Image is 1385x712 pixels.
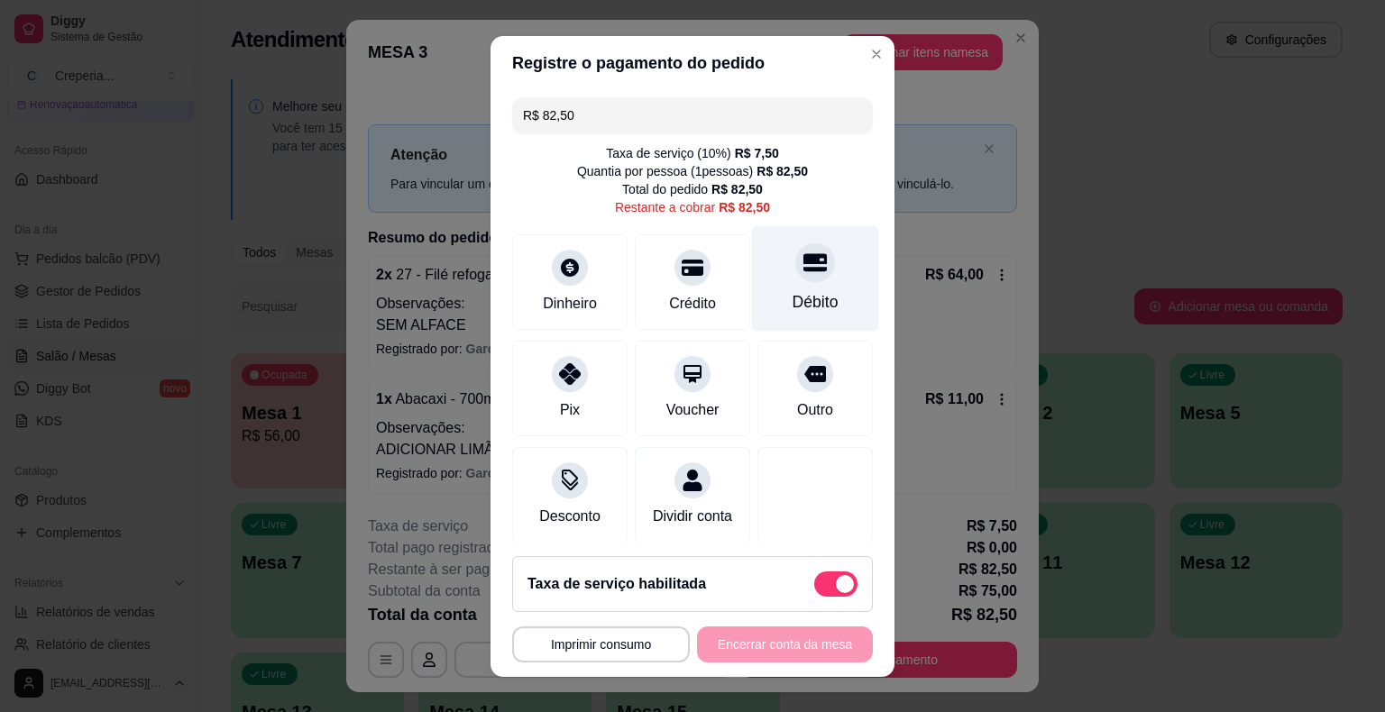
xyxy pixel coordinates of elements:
[606,144,779,162] div: Taxa de serviço ( 10 %)
[512,626,690,662] button: Imprimir consumo
[719,198,770,216] div: R$ 82,50
[539,506,601,527] div: Desconto
[711,180,763,198] div: R$ 82,50
[560,399,580,421] div: Pix
[622,180,763,198] div: Total do pedido
[523,97,862,133] input: Ex.: hambúrguer de cordeiro
[577,162,808,180] div: Quantia por pessoa ( 1 pessoas)
[757,162,808,180] div: R$ 82,50
[653,506,732,527] div: Dividir conta
[527,573,706,595] h2: Taxa de serviço habilitada
[666,399,720,421] div: Voucher
[669,293,716,315] div: Crédito
[797,399,833,421] div: Outro
[793,290,839,314] div: Débito
[862,40,891,68] button: Close
[735,144,779,162] div: R$ 7,50
[615,198,770,216] div: Restante a cobrar
[491,36,894,90] header: Registre o pagamento do pedido
[543,293,597,315] div: Dinheiro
